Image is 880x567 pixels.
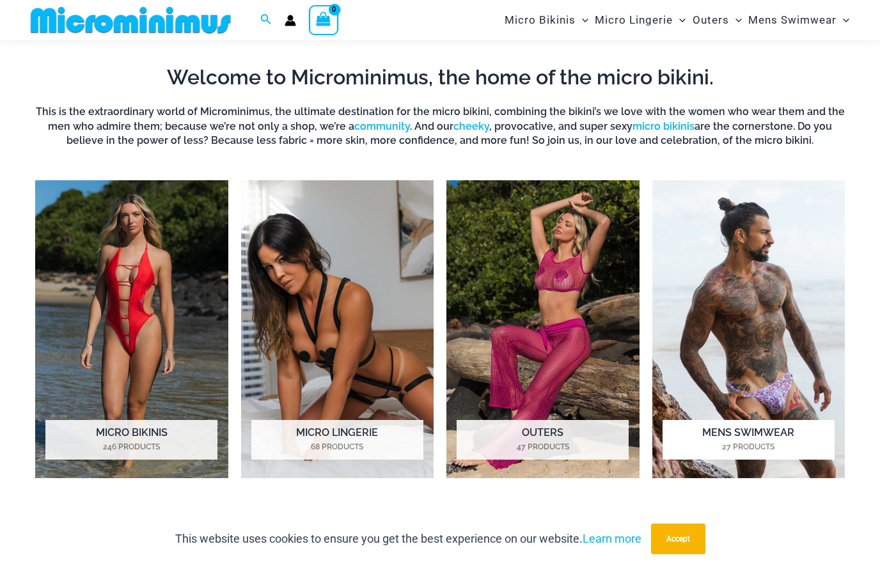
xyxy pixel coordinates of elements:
mark: 47 Products [457,441,629,453]
a: OutersMenu ToggleMenu Toggle [689,4,745,36]
span: Menu Toggle [576,4,588,36]
a: Learn more [583,532,641,545]
mark: 246 Products [45,441,217,453]
a: Account icon link [285,15,296,26]
a: Visit product category Micro Bikinis [35,180,228,479]
mark: 27 Products [663,441,835,453]
h2: Outers [457,420,629,460]
p: This website uses cookies to ensure you get the best experience on our website. [175,529,641,548]
img: MM SHOP LOGO FLAT [26,6,236,35]
span: Menu Toggle [729,4,742,36]
a: micro bikinis [632,120,695,132]
img: Outers [446,180,640,479]
span: Micro Lingerie [595,4,673,36]
h2: Welcome to Microminimus, the home of the micro bikini. [35,64,845,91]
img: Micro Lingerie [241,180,434,479]
img: Mens Swimwear [652,180,845,479]
span: Menu Toggle [837,4,849,36]
mark: 68 Products [251,441,423,453]
h2: Mens Swimwear [663,420,835,460]
img: Micro Bikinis [35,180,228,479]
span: Mens Swimwear [748,4,837,36]
h2: Micro Bikinis [45,420,217,460]
span: Menu Toggle [673,4,686,36]
a: Visit product category Micro Lingerie [241,180,434,479]
a: Micro LingerieMenu ToggleMenu Toggle [592,4,689,36]
a: Visit product category Mens Swimwear [652,180,845,479]
a: Visit product category Outers [446,180,640,479]
span: Micro Bikinis [505,4,576,36]
span: Outers [693,4,729,36]
a: cheeky [453,120,489,132]
a: View Shopping Cart, empty [309,5,338,35]
a: community [354,120,410,132]
a: Micro BikinisMenu ToggleMenu Toggle [501,4,592,36]
button: Accept [651,524,705,554]
h2: Micro Lingerie [251,420,423,460]
h6: This is the extraordinary world of Microminimus, the ultimate destination for the micro bikini, c... [35,105,845,148]
nav: Site Navigation [499,2,854,38]
a: Search icon link [260,12,272,28]
a: Mens SwimwearMenu ToggleMenu Toggle [745,4,852,36]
